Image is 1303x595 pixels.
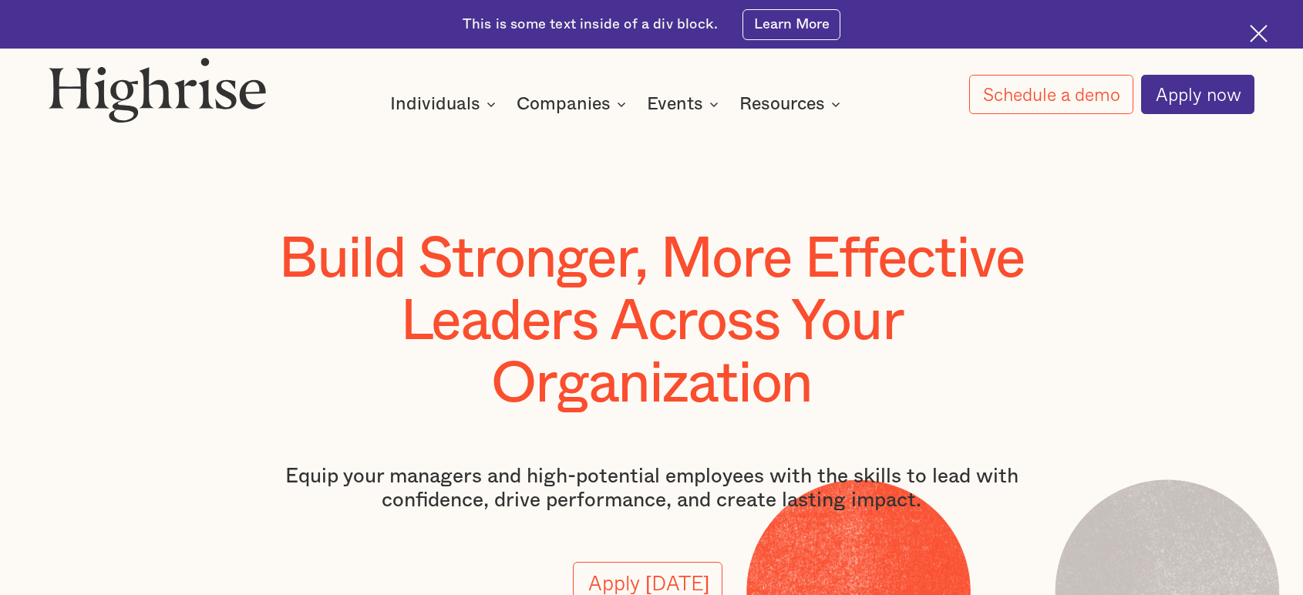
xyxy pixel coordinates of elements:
div: This is some text inside of a div block. [463,15,718,34]
h1: Build Stronger, More Effective Leaders Across Your Organization [242,228,1062,416]
div: Companies [517,95,631,113]
a: Apply now [1141,75,1254,115]
p: Equip your managers and high-potential employees with the skills to lead with confidence, drive p... [242,465,1062,513]
div: Events [647,95,703,113]
div: Resources [739,95,845,113]
div: Individuals [390,95,480,113]
div: Individuals [390,95,500,113]
img: Highrise logo [49,57,267,123]
div: Companies [517,95,611,113]
img: Cross icon [1250,25,1268,42]
a: Learn More [742,9,840,40]
a: Schedule a demo [969,75,1133,114]
div: Events [647,95,723,113]
div: Resources [739,95,825,113]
